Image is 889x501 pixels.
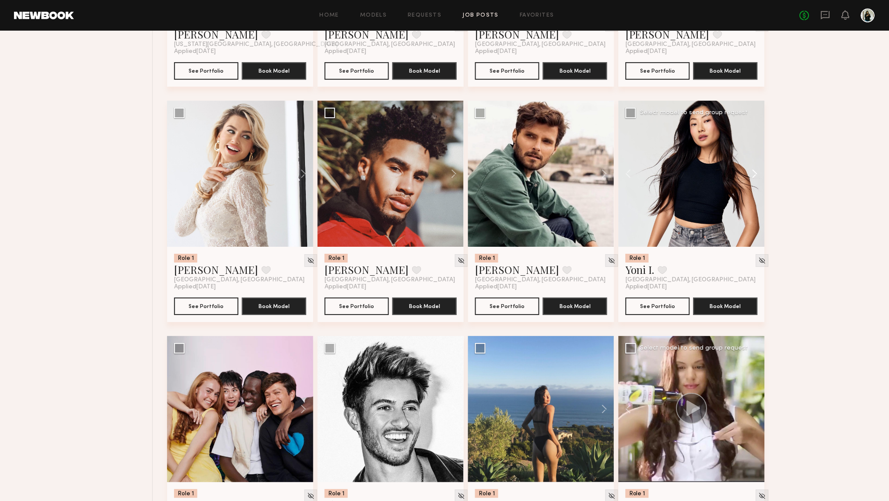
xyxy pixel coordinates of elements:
[608,492,616,500] img: Unhide Model
[693,62,758,80] button: Book Model
[174,48,306,55] div: Applied [DATE]
[475,48,607,55] div: Applied [DATE]
[242,298,306,315] button: Book Model
[325,284,457,291] div: Applied [DATE]
[325,62,389,80] button: See Portfolio
[174,489,197,498] div: Role 1
[626,62,690,80] button: See Portfolio
[458,492,465,500] img: Unhide Model
[174,263,258,277] a: [PERSON_NAME]
[626,27,710,41] a: [PERSON_NAME]
[174,284,306,291] div: Applied [DATE]
[307,257,315,264] img: Unhide Model
[475,41,605,48] span: [GEOGRAPHIC_DATA], [GEOGRAPHIC_DATA]
[543,298,607,315] button: Book Model
[392,302,457,309] a: Book Model
[174,27,258,41] a: [PERSON_NAME]
[543,302,607,309] a: Book Model
[475,277,605,284] span: [GEOGRAPHIC_DATA], [GEOGRAPHIC_DATA]
[325,48,457,55] div: Applied [DATE]
[475,62,539,80] button: See Portfolio
[174,62,238,80] button: See Portfolio
[174,277,304,284] span: [GEOGRAPHIC_DATA], [GEOGRAPHIC_DATA]
[608,257,616,264] img: Unhide Model
[640,345,748,351] div: Select model to send group request
[475,284,607,291] div: Applied [DATE]
[626,254,649,263] div: Role 1
[325,27,409,41] a: [PERSON_NAME]
[759,492,766,500] img: Unhide Model
[543,67,607,74] a: Book Model
[475,263,559,277] a: [PERSON_NAME]
[626,263,654,277] a: Yoni I.
[408,13,442,18] a: Requests
[693,67,758,74] a: Book Model
[463,13,499,18] a: Job Posts
[626,277,756,284] span: [GEOGRAPHIC_DATA], [GEOGRAPHIC_DATA]
[475,27,559,41] a: [PERSON_NAME]
[693,302,758,309] a: Book Model
[392,62,457,80] button: Book Model
[626,41,756,48] span: [GEOGRAPHIC_DATA], [GEOGRAPHIC_DATA]
[242,62,306,80] button: Book Model
[520,13,554,18] a: Favorites
[242,302,306,309] a: Book Model
[174,41,338,48] span: [US_STATE][GEOGRAPHIC_DATA], [GEOGRAPHIC_DATA]
[640,110,748,116] div: Select model to send group request
[626,489,649,498] div: Role 1
[360,13,387,18] a: Models
[458,257,465,264] img: Unhide Model
[174,254,197,263] div: Role 1
[325,277,455,284] span: [GEOGRAPHIC_DATA], [GEOGRAPHIC_DATA]
[475,298,539,315] button: See Portfolio
[174,298,238,315] button: See Portfolio
[693,298,758,315] button: Book Model
[325,489,348,498] div: Role 1
[475,489,498,498] div: Role 1
[325,41,455,48] span: [GEOGRAPHIC_DATA], [GEOGRAPHIC_DATA]
[325,298,389,315] button: See Portfolio
[242,67,306,74] a: Book Model
[392,67,457,74] a: Book Model
[626,284,758,291] div: Applied [DATE]
[543,62,607,80] button: Book Model
[325,254,348,263] div: Role 1
[392,298,457,315] button: Book Model
[325,263,409,277] a: [PERSON_NAME]
[759,257,766,264] img: Unhide Model
[320,13,339,18] a: Home
[475,254,498,263] div: Role 1
[626,298,690,315] button: See Portfolio
[307,492,315,500] img: Unhide Model
[626,48,758,55] div: Applied [DATE]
